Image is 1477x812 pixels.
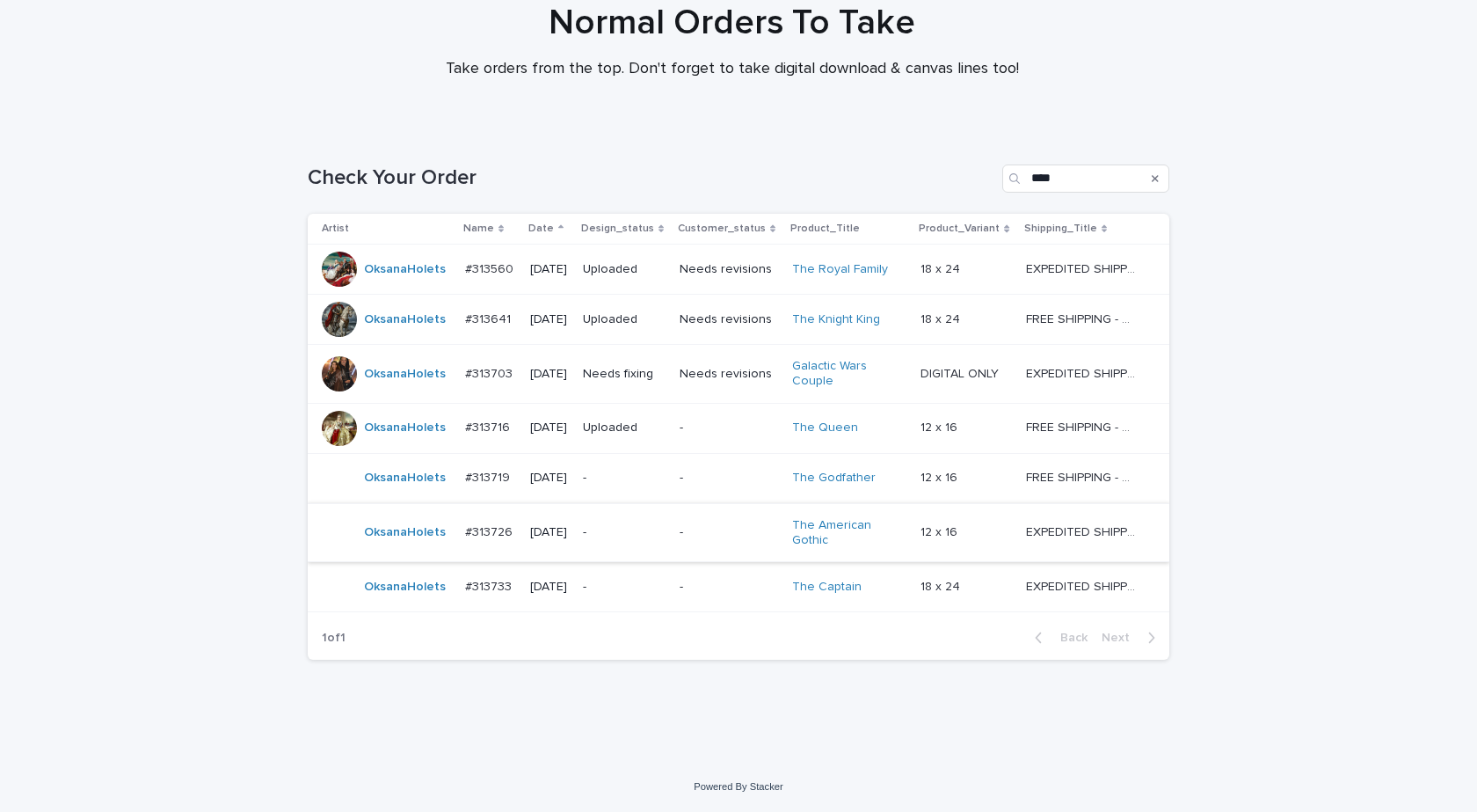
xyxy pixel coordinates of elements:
p: DIGITAL ONLY [920,363,1002,382]
p: #313726 [465,522,516,540]
button: Back [1021,630,1095,646]
tr: OksanaHolets #313733#313733 [DATE]--The Captain 18 x 2418 x 24 EXPEDITED SHIPPING - preview in 1 ... [308,562,1169,612]
a: OksanaHolets [364,367,446,382]
tr: OksanaHolets #313726#313726 [DATE]--The American Gothic 12 x 1612 x 16 EXPEDITED SHIPPING - previ... [308,503,1169,562]
p: [DATE] [530,312,569,327]
p: #313716 [465,417,513,435]
p: EXPEDITED SHIPPING - preview in 1 business day; delivery up to 5 business days after your approval. [1026,576,1139,595]
a: The Royal Family [792,262,888,277]
tr: OksanaHolets #313703#313703 [DATE]Needs fixingNeeds revisionsGalactic Wars Couple DIGITAL ONLYDIG... [308,345,1169,404]
h1: Normal Orders To Take [302,2,1163,44]
a: OksanaHolets [364,580,446,595]
p: Uploaded [583,421,666,435]
p: [DATE] [530,525,569,540]
p: #313560 [465,259,517,277]
p: Needs revisions [680,312,778,327]
p: EXPEDITED SHIPPING - preview in 1 business day; delivery up to 5 business days after your approval. [1026,363,1139,382]
a: The Knight King [792,312,880,327]
a: Powered By Stacker [694,781,782,792]
p: EXPEDITED SHIPPING - preview in 1 business day; delivery up to 5 business days after your approval. [1026,259,1139,277]
a: The Captain [792,580,862,595]
a: OksanaHolets [364,525,446,540]
p: [DATE] [530,367,569,382]
p: Needs revisions [680,262,778,277]
p: Needs revisions [680,367,778,382]
p: #313703 [465,363,516,382]
p: Date [528,219,554,238]
p: 18 x 24 [920,259,964,277]
p: 12 x 16 [920,522,961,540]
h1: Check Your Order [308,165,995,191]
a: The Queen [792,421,858,435]
p: [DATE] [530,580,569,595]
p: Artist [322,219,349,238]
p: [DATE] [530,262,569,277]
p: - [680,525,778,540]
p: - [680,471,778,486]
p: 12 x 16 [920,417,961,435]
p: Needs fixing [583,367,666,382]
p: - [583,471,666,486]
input: Search [1002,165,1169,193]
tr: OksanaHolets #313719#313719 [DATE]--The Godfather 12 x 1612 x 16 FREE SHIPPING - preview in 1-2 b... [308,453,1169,503]
p: Product_Variant [919,219,1000,238]
span: Back [1050,632,1088,644]
p: Shipping_Title [1024,219,1097,238]
a: OksanaHolets [364,471,446,486]
p: EXPEDITED SHIPPING - preview in 1 business day; delivery up to 5 business days after your approval. [1026,522,1139,540]
p: 18 x 24 [920,576,964,595]
a: OksanaHolets [364,262,446,277]
p: - [680,421,778,435]
p: [DATE] [530,471,569,486]
tr: OksanaHolets #313641#313641 [DATE]UploadedNeeds revisionsThe Knight King 18 x 2418 x 24 FREE SHIP... [308,295,1169,345]
p: Customer_status [678,219,766,238]
a: The Godfather [792,471,876,486]
a: The American Gothic [792,518,902,548]
p: FREE SHIPPING - preview in 1-2 business days, after your approval delivery will take 5-10 b.d. [1026,467,1139,486]
p: 12 x 16 [920,467,961,486]
a: OksanaHolets [364,421,446,435]
p: #313641 [465,309,514,327]
p: [DATE] [530,421,569,435]
p: Name [463,219,494,238]
p: - [583,525,666,540]
p: - [583,580,666,595]
tr: OksanaHolets #313560#313560 [DATE]UploadedNeeds revisionsThe Royal Family 18 x 2418 x 24 EXPEDITE... [308,245,1169,295]
p: 18 x 24 [920,309,964,327]
p: FREE SHIPPING - preview in 1-2 business days, after your approval delivery will take 5-10 b.d. [1026,417,1139,435]
a: Galactic Wars Couple [792,359,902,389]
p: Uploaded [583,262,666,277]
a: OksanaHolets [364,312,446,327]
p: - [680,580,778,595]
button: Next [1095,630,1169,646]
p: 1 of 1 [308,617,360,660]
span: Next [1102,632,1140,644]
p: #313733 [465,576,515,595]
p: FREE SHIPPING - preview in 1-2 business days, after your approval delivery will take 5-10 b.d. [1026,309,1139,327]
p: Product_Title [790,219,860,238]
tr: OksanaHolets #313716#313716 [DATE]Uploaded-The Queen 12 x 1612 x 16 FREE SHIPPING - preview in 1-... [308,403,1169,453]
p: Take orders from the top. Don't forget to take digital download & canvas lines too! [381,60,1084,79]
p: Design_status [581,219,654,238]
p: Uploaded [583,312,666,327]
p: #313719 [465,467,513,486]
